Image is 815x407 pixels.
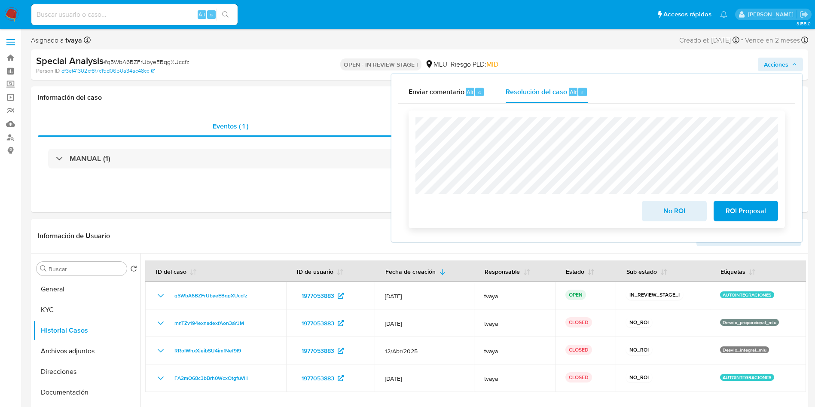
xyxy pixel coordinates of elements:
button: Historial Casos [33,320,140,341]
input: Buscar usuario o caso... [31,9,238,20]
h1: Información de Usuario [38,232,110,240]
button: KYC [33,300,140,320]
button: Direcciones [33,361,140,382]
span: s [210,10,213,18]
span: No ROI [653,202,695,220]
button: Buscar [40,265,47,272]
b: Special Analysis [36,54,104,67]
span: Asignado a [31,36,82,45]
span: Vence en 2 meses [745,36,800,45]
button: Documentación [33,382,140,403]
span: Alt [198,10,205,18]
span: c [478,88,481,96]
p: OPEN - IN REVIEW STAGE I [340,58,421,70]
button: Volver al orden por defecto [130,265,137,275]
button: No ROI [642,201,706,221]
span: # q5WbA6BZFrUbyeEBqgXUccfz [104,58,189,66]
div: Creado el: [DATE] [679,34,739,46]
span: - [741,34,743,46]
span: Alt [570,88,577,96]
div: MANUAL (1) [48,149,791,168]
h3: MANUAL (1) [70,154,110,163]
span: Riesgo PLD: [451,60,498,69]
span: Acciones [764,58,788,71]
span: Accesos rápidos [663,10,711,19]
button: General [33,279,140,300]
button: search-icon [217,9,234,21]
h1: Información del caso [38,93,801,102]
span: Eventos ( 1 ) [213,121,248,131]
span: Resolución del caso [506,87,567,97]
input: Buscar [49,265,123,273]
a: Salir [800,10,809,19]
div: MLU [425,60,447,69]
span: ROI Proposal [725,202,767,220]
p: tomas.vaya@mercadolibre.com [748,10,797,18]
span: MID [486,59,498,69]
span: Alt [467,88,473,96]
button: ROI Proposal [714,201,778,221]
b: tvaya [64,35,82,45]
span: Enviar comentario [409,87,464,97]
button: Acciones [758,58,803,71]
a: df3ef41302cf8f7c15d0650a34ac48cc [61,67,155,75]
a: Notificaciones [720,11,727,18]
span: r [581,88,583,96]
button: Archivos adjuntos [33,341,140,361]
b: Person ID [36,67,60,75]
